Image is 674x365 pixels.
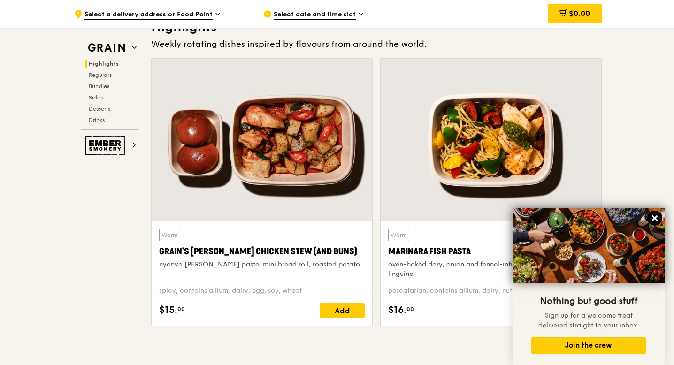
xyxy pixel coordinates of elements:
[159,260,365,269] div: nyonya [PERSON_NAME] paste, mini bread roll, roasted potato
[388,303,406,317] span: $16.
[388,286,594,296] div: pescatarian, contains allium, dairy, nuts, wheat
[89,94,103,101] span: Sides
[388,229,409,241] div: Warm
[89,83,109,90] span: Bundles
[647,211,662,226] button: Close
[274,10,356,20] span: Select date and time slot
[85,39,128,56] img: Grain web logo
[513,208,665,283] img: DSC07876-Edit02-Large.jpeg
[320,303,365,318] div: Add
[531,337,646,354] button: Join the crew
[89,72,112,78] span: Regulars
[406,305,414,313] span: 00
[388,260,594,279] div: oven-baked dory, onion and fennel-infused tomato sauce, linguine
[540,296,637,307] span: Nothing but good stuff
[159,229,180,241] div: Warm
[159,303,177,317] span: $15.
[84,10,213,20] span: Select a delivery address or Food Point
[85,136,128,155] img: Ember Smokery web logo
[151,38,602,51] div: Weekly rotating dishes inspired by flavours from around the world.
[538,312,639,329] span: Sign up for a welcome treat delivered straight to your inbox.
[89,106,110,112] span: Desserts
[89,61,119,67] span: Highlights
[89,117,105,123] span: Drinks
[159,245,365,258] div: Grain's [PERSON_NAME] Chicken Stew (and buns)
[569,9,590,18] span: $0.00
[388,245,594,258] div: Marinara Fish Pasta
[177,305,185,313] span: 00
[159,286,365,296] div: spicy, contains allium, dairy, egg, soy, wheat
